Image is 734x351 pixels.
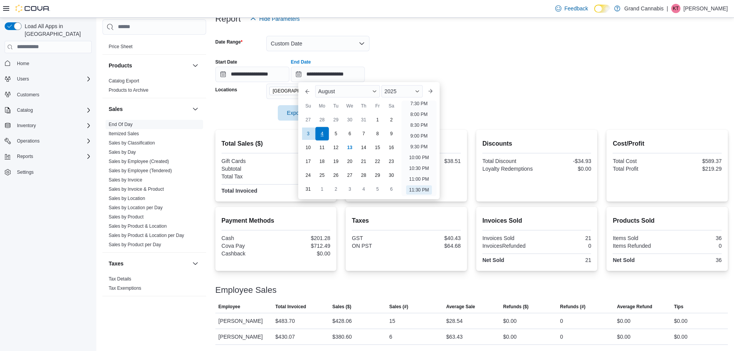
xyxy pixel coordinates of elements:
h3: Products [109,62,132,69]
button: Users [2,74,95,84]
li: 8:00 PM [407,110,431,119]
span: Reports [14,152,92,161]
span: Sales by Employee (Tendered) [109,168,172,174]
div: day-29 [371,169,384,181]
div: $483.70 [275,316,295,326]
a: Sales by Product per Day [109,242,161,247]
span: Customers [17,92,39,98]
span: Export [282,105,316,121]
div: day-30 [344,114,356,126]
div: $712.49 [277,243,330,249]
div: day-28 [358,169,370,181]
button: Catalog [14,106,36,115]
button: Taxes [109,260,189,267]
a: Sales by Invoice [109,177,142,183]
span: Port Dover [269,87,331,95]
div: day-4 [315,127,329,140]
div: Subtotal [222,166,274,172]
div: day-18 [316,155,328,168]
h2: Products Sold [613,216,722,225]
div: day-28 [316,114,328,126]
span: Employee [218,304,240,310]
button: Inventory [2,120,95,131]
button: Products [191,61,200,70]
h2: Invoices Sold [482,216,591,225]
h3: Report [215,14,241,24]
span: Reports [17,153,33,160]
div: $28.54 [446,316,463,326]
div: day-9 [385,128,398,140]
div: day-1 [371,114,384,126]
li: 9:00 PM [407,131,431,141]
span: Hide Parameters [259,15,300,23]
div: Sales [102,120,206,252]
div: $0.00 [674,332,687,341]
div: 15 [389,316,395,326]
a: Sales by Location [109,196,145,201]
button: Sales [109,105,189,113]
label: Date Range [215,39,243,45]
div: $0.00 [277,250,330,257]
div: day-30 [385,169,398,181]
div: Fr [371,100,384,112]
a: Products to Archive [109,87,148,93]
p: Grand Cannabis [624,4,663,13]
span: Users [14,74,92,84]
button: Reports [14,152,36,161]
a: Tax Details [109,276,131,282]
div: Total Profit [613,166,665,172]
div: day-7 [358,128,370,140]
span: Sales (#) [389,304,408,310]
span: Sales by Location per Day [109,205,163,211]
div: 21 [538,257,591,263]
button: Reports [2,151,95,162]
span: Sales by Product & Location per Day [109,232,184,238]
a: Itemized Sales [109,131,139,136]
span: Average Refund [617,304,652,310]
span: Home [17,60,29,67]
div: $808.66 [277,166,330,172]
div: Cashback [222,250,274,257]
div: day-19 [330,155,342,168]
div: day-27 [302,114,314,126]
span: Tax Exemptions [109,285,141,291]
a: Sales by Product & Location [109,223,167,229]
span: Sales ($) [332,304,351,310]
span: Sales by Invoice & Product [109,186,164,192]
span: Settings [14,167,92,177]
div: day-31 [358,114,370,126]
div: 21 [538,235,591,241]
div: 36 [669,257,722,263]
span: Sales by Classification [109,140,155,146]
a: Home [14,59,32,68]
div: We [344,100,356,112]
li: 10:30 PM [406,164,432,173]
div: $105.11 [277,173,330,180]
span: Operations [17,138,40,144]
li: 7:30 PM [407,99,431,108]
div: $201.28 [277,235,330,241]
li: 9:30 PM [407,142,431,151]
span: Catalog Export [109,78,139,84]
div: $430.07 [275,332,295,341]
div: day-17 [302,155,314,168]
strong: Total Invoiced [222,188,257,194]
button: Operations [14,136,43,146]
span: Sales by Location [109,195,145,202]
div: $0.00 [617,332,630,341]
div: Total Discount [482,158,535,164]
h2: Total Sales ($) [222,139,331,148]
div: $40.43 [408,235,461,241]
div: $0.00 [617,316,630,326]
li: 11:30 PM [406,185,432,195]
div: Gift Cards [222,158,274,164]
button: Customers [2,89,95,100]
a: Sales by Employee (Tendered) [109,168,172,173]
div: Total Cost [613,158,665,164]
div: day-3 [344,183,356,195]
div: day-29 [330,114,342,126]
div: day-14 [358,141,370,154]
span: Price Sheet [109,44,133,50]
